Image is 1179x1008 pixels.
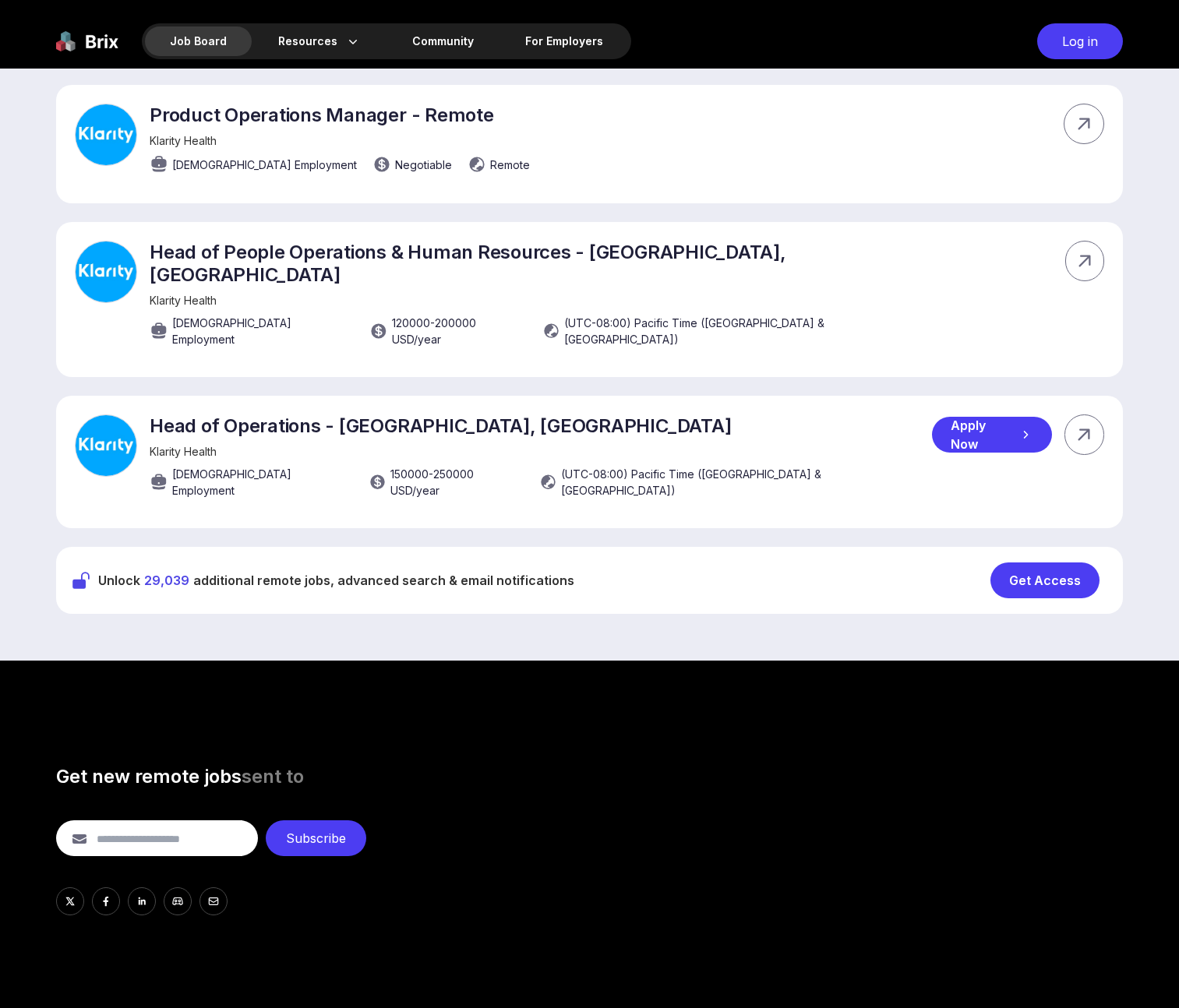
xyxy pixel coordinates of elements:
div: Job Board [145,26,252,56]
span: (UTC-08:00) Pacific Time ([GEOGRAPHIC_DATA] & [GEOGRAPHIC_DATA]) [564,315,937,347]
span: Klarity Health [150,445,217,458]
span: [DEMOGRAPHIC_DATA] Employment [172,157,357,173]
span: Klarity Health [150,134,217,147]
a: Get Access [990,562,1107,598]
span: [DEMOGRAPHIC_DATA] Employment [172,315,355,347]
span: [DEMOGRAPHIC_DATA] Employment [172,466,353,499]
span: sent to [242,765,304,788]
p: Head of People Operations & Human Resources - [GEOGRAPHIC_DATA], [GEOGRAPHIC_DATA] [150,241,937,286]
div: Apply Now [932,417,1052,453]
p: Head of Operations - [GEOGRAPHIC_DATA], [GEOGRAPHIC_DATA] [150,414,932,437]
span: 120000 - 200000 USD /year [392,315,527,347]
span: Unlock additional remote jobs, advanced search & email notifications [98,571,574,590]
div: Get Access [990,562,1100,598]
div: Subscribe [266,820,366,856]
span: 150000 - 250000 USD /year [390,466,524,499]
a: For Employers [500,26,628,56]
span: 29,039 [144,573,189,588]
div: Resources [253,26,386,56]
span: (UTC-08:00) Pacific Time ([GEOGRAPHIC_DATA] & [GEOGRAPHIC_DATA]) [561,466,931,499]
p: Product Operations Manager - Remote [150,104,530,126]
span: Klarity Health [150,294,217,307]
a: Apply Now [932,417,1064,453]
h3: Get new remote jobs [56,764,1123,789]
a: Community [387,26,499,56]
span: Negotiable [395,157,452,173]
span: Remote [490,157,530,173]
div: Log in [1037,23,1123,59]
a: Log in [1029,23,1123,59]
